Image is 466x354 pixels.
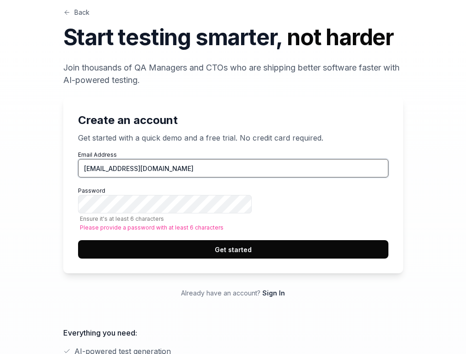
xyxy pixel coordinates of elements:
span: Ensure it's at least 6 characters [78,215,388,222]
p: Get started with a quick demo and a free trial. No credit card required. [78,132,388,143]
input: PasswordEnsure it's at least 6 charactersPlease provide a password with at least 6 characters [78,195,252,213]
span: not harder [287,24,393,51]
label: Email Address [78,151,388,177]
h1: Start testing smarter, [63,21,403,54]
h2: Create an account [78,112,388,129]
p: Everything you need: [63,327,403,338]
label: Password [78,187,388,231]
span: Please provide a password with at least 6 characters [80,223,224,232]
button: Get started [78,240,388,259]
input: Email Address [78,159,388,177]
p: Join thousands of QA Managers and CTOs who are shipping better software faster with AI-powered te... [63,61,403,86]
a: Sign In [262,289,285,297]
p: Already have an account? [63,288,403,298]
a: Back [63,7,90,17]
